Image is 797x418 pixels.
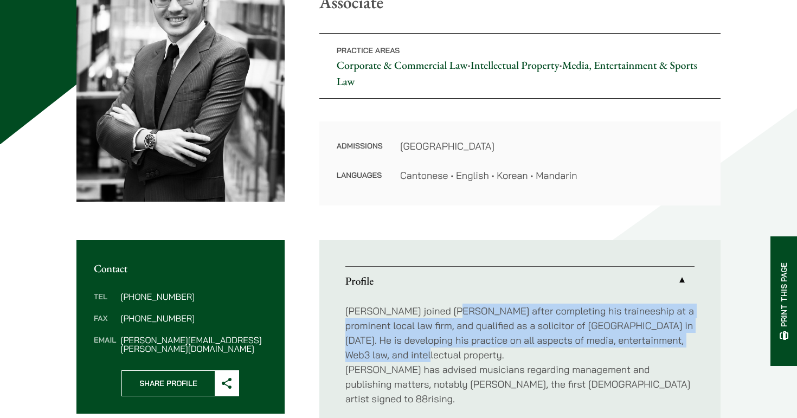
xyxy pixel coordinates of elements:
h2: Contact [94,262,267,275]
span: Share Profile [122,371,215,396]
dd: [PHONE_NUMBER] [120,292,267,301]
dd: Cantonese • English • Korean • Mandarin [400,168,703,183]
dt: Fax [94,314,116,336]
a: Corporate & Commercial Law [337,58,468,72]
dt: Admissions [337,139,383,168]
dt: Email [94,336,116,353]
dd: [PHONE_NUMBER] [120,314,267,323]
dd: [PERSON_NAME][EMAIL_ADDRESS][PERSON_NAME][DOMAIN_NAME] [120,336,267,353]
span: Practice Areas [337,46,400,55]
a: Intellectual Property [471,58,560,72]
dd: [GEOGRAPHIC_DATA] [400,139,703,153]
a: Profile [345,267,695,295]
a: Media, Entertainment & Sports Law [337,58,697,88]
p: [PERSON_NAME] joined [PERSON_NAME] after completing his traineeship at a prominent local law firm... [345,304,695,406]
p: • • [319,33,721,99]
dt: Languages [337,168,383,183]
button: Share Profile [121,370,239,396]
dt: Tel [94,292,116,314]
